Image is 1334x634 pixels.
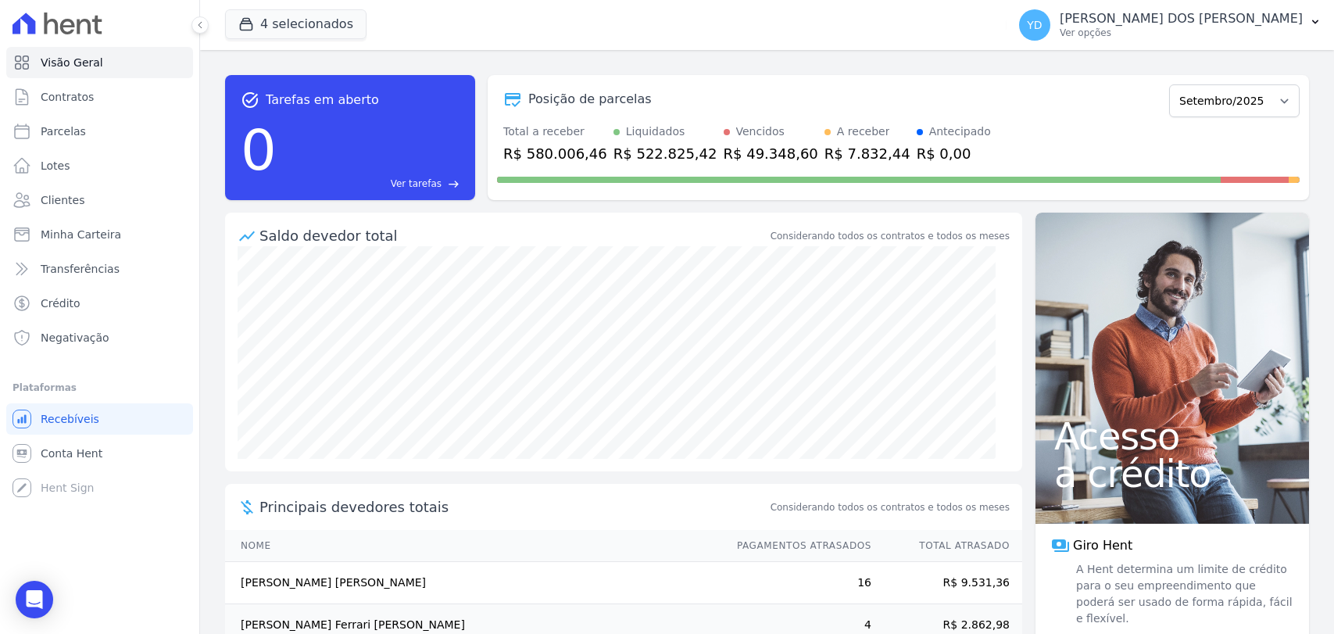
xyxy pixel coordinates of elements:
[837,124,890,140] div: A receber
[41,296,80,311] span: Crédito
[41,55,103,70] span: Visão Geral
[41,227,121,242] span: Minha Carteira
[824,143,910,164] div: R$ 7.832,44
[6,438,193,469] a: Conta Hent
[724,143,818,164] div: R$ 49.348,60
[6,253,193,285] a: Transferências
[6,116,193,147] a: Parcelas
[771,229,1010,243] div: Considerando todos os contratos e todos os meses
[1027,20,1042,30] span: YD
[503,124,607,140] div: Total a receber
[225,9,367,39] button: 4 selecionados
[917,143,991,164] div: R$ 0,00
[41,330,109,346] span: Negativação
[13,378,187,397] div: Plataformas
[1054,455,1290,493] span: a crédito
[16,581,53,618] div: Open Intercom Messenger
[771,500,1010,514] span: Considerando todos os contratos e todos os meses
[259,225,767,246] div: Saldo devedor total
[241,109,277,191] div: 0
[41,192,84,208] span: Clientes
[1073,561,1293,627] span: A Hent determina um limite de crédito para o seu empreendimento que poderá ser usado de forma ráp...
[225,562,722,604] td: [PERSON_NAME] [PERSON_NAME]
[1060,27,1303,39] p: Ver opções
[528,90,652,109] div: Posição de parcelas
[266,91,379,109] span: Tarefas em aberto
[225,530,722,562] th: Nome
[872,562,1022,604] td: R$ 9.531,36
[41,411,99,427] span: Recebíveis
[283,177,460,191] a: Ver tarefas east
[448,178,460,190] span: east
[6,322,193,353] a: Negativação
[503,143,607,164] div: R$ 580.006,46
[872,530,1022,562] th: Total Atrasado
[41,124,86,139] span: Parcelas
[6,150,193,181] a: Lotes
[1007,3,1334,47] button: YD [PERSON_NAME] DOS [PERSON_NAME] Ver opções
[6,47,193,78] a: Visão Geral
[259,496,767,518] span: Principais devedores totais
[6,219,193,250] a: Minha Carteira
[1060,11,1303,27] p: [PERSON_NAME] DOS [PERSON_NAME]
[41,446,102,461] span: Conta Hent
[929,124,991,140] div: Antecipado
[41,261,120,277] span: Transferências
[6,81,193,113] a: Contratos
[722,562,872,604] td: 16
[1073,536,1132,555] span: Giro Hent
[722,530,872,562] th: Pagamentos Atrasados
[41,158,70,174] span: Lotes
[241,91,259,109] span: task_alt
[41,89,94,105] span: Contratos
[1054,417,1290,455] span: Acesso
[6,184,193,216] a: Clientes
[613,143,717,164] div: R$ 522.825,42
[626,124,685,140] div: Liquidados
[736,124,785,140] div: Vencidos
[391,177,442,191] span: Ver tarefas
[6,403,193,435] a: Recebíveis
[6,288,193,319] a: Crédito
